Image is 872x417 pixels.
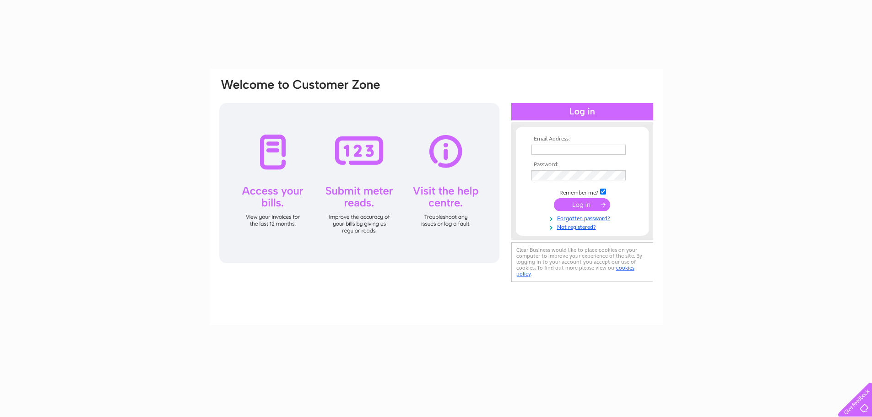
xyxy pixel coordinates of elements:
a: Forgotten password? [531,213,635,222]
input: Submit [554,198,610,211]
a: cookies policy [516,265,634,277]
th: Password: [529,162,635,168]
th: Email Address: [529,136,635,142]
div: Clear Business would like to place cookies on your computer to improve your experience of the sit... [511,242,653,282]
td: Remember me? [529,187,635,196]
a: Not registered? [531,222,635,231]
